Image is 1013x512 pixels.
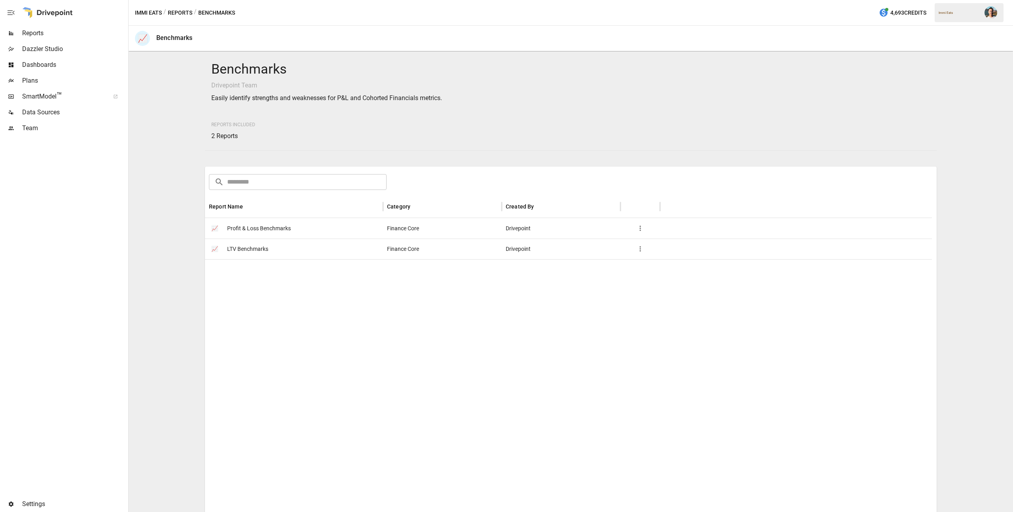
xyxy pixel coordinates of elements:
div: Category [387,203,410,210]
span: ™ [57,91,62,101]
span: Plans [22,76,127,85]
p: 2 Reports [211,131,255,141]
span: Reports Included [211,122,255,127]
span: Data Sources [22,108,127,117]
span: Dashboards [22,60,127,70]
div: Finance Core [383,218,502,239]
span: Settings [22,499,127,509]
span: SmartModel [22,92,104,101]
span: 4,693 Credits [890,8,926,18]
span: 📈 [209,243,221,255]
div: Benchmarks [156,34,193,42]
p: Drivepoint Team [211,81,930,90]
div: Created By [506,203,534,210]
p: Easily identify strengths and weaknesses for P&L and Cohorted Financials metrics. [211,93,930,103]
button: Sort [535,201,546,212]
div: Report Name [209,203,243,210]
div: 📈 [135,31,150,46]
button: Reports [168,8,192,18]
button: Sort [244,201,255,212]
span: Profit & Loss Benchmarks [227,218,291,239]
div: / [163,8,166,18]
div: Immi Eats [939,11,980,15]
div: Drivepoint [502,218,620,239]
span: Dazzler Studio [22,44,127,54]
div: Finance Core [383,239,502,259]
div: / [194,8,197,18]
span: Reports [22,28,127,38]
button: Sort [411,201,422,212]
h4: Benchmarks [211,61,930,78]
span: LTV Benchmarks [227,239,268,259]
button: Immi Eats [135,8,162,18]
span: 📈 [209,222,221,234]
div: Drivepoint [502,239,620,259]
span: Team [22,123,127,133]
button: 4,693Credits [876,6,930,20]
